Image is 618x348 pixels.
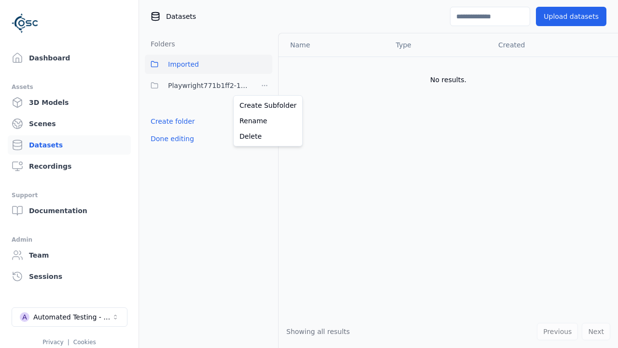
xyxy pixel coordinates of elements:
a: Rename [236,113,300,129]
a: Delete [236,129,300,144]
a: Create Subfolder [236,98,300,113]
